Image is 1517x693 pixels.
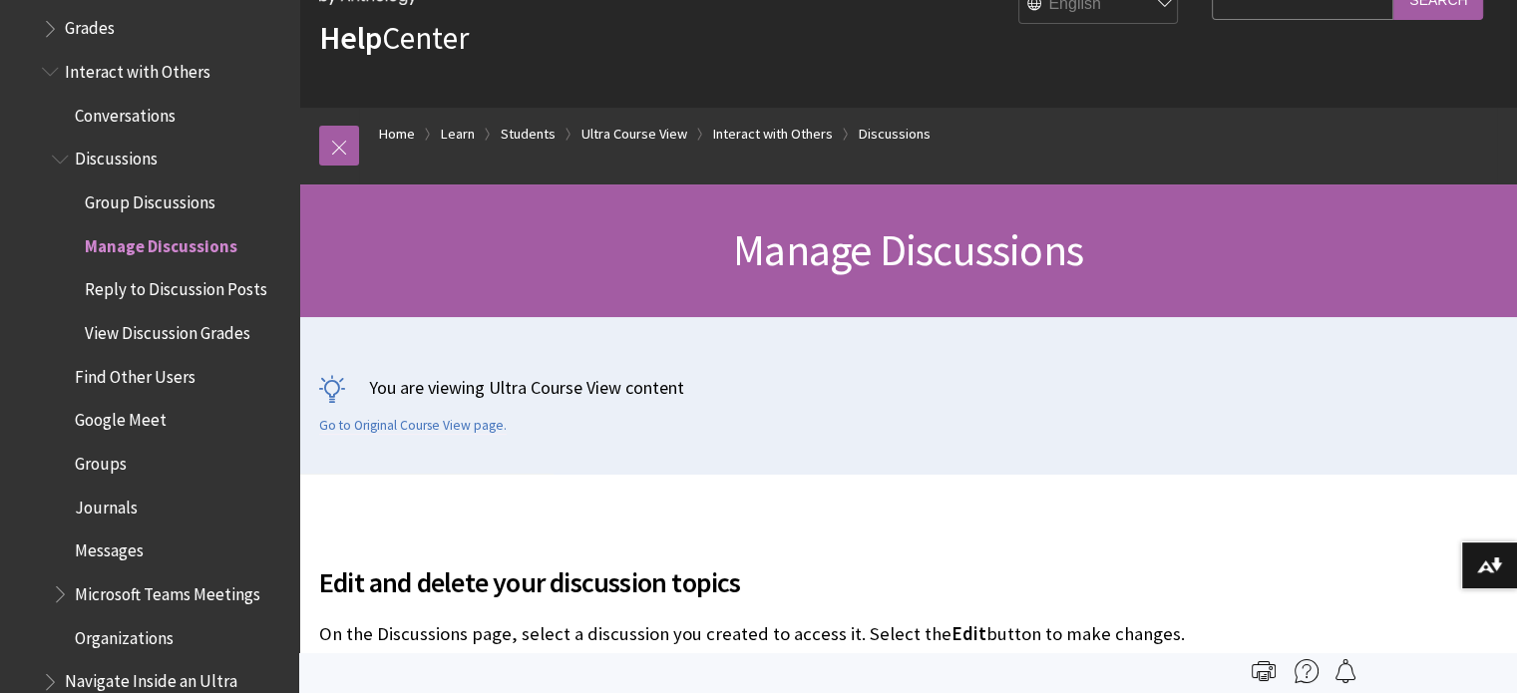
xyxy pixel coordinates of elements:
[319,621,1202,673] p: On the Discussions page, select a discussion you created to access it. Select the button to make ...
[75,404,167,431] span: Google Meet
[75,621,174,648] span: Organizations
[319,417,507,435] a: Go to Original Course View page.
[581,122,687,147] a: Ultra Course View
[441,122,475,147] a: Learn
[319,18,469,58] a: HelpCenter
[75,360,195,387] span: Find Other Users
[85,273,267,300] span: Reply to Discussion Posts
[75,577,260,604] span: Microsoft Teams Meetings
[1252,659,1276,683] img: Print
[713,122,833,147] a: Interact with Others
[85,229,237,256] span: Manage Discussions
[85,185,215,212] span: Group Discussions
[65,12,115,39] span: Grades
[75,143,158,170] span: Discussions
[733,222,1083,277] span: Manage Discussions
[319,18,382,58] strong: Help
[859,122,931,147] a: Discussions
[75,99,176,126] span: Conversations
[65,55,210,82] span: Interact with Others
[85,316,250,343] span: View Discussion Grades
[75,491,138,518] span: Journals
[75,447,127,474] span: Groups
[75,534,144,561] span: Messages
[379,122,415,147] a: Home
[951,622,986,645] span: Edit
[319,375,1497,400] p: You are viewing Ultra Course View content
[1295,659,1319,683] img: More help
[1333,659,1357,683] img: Follow this page
[501,122,556,147] a: Students
[319,561,1202,603] span: Edit and delete your discussion topics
